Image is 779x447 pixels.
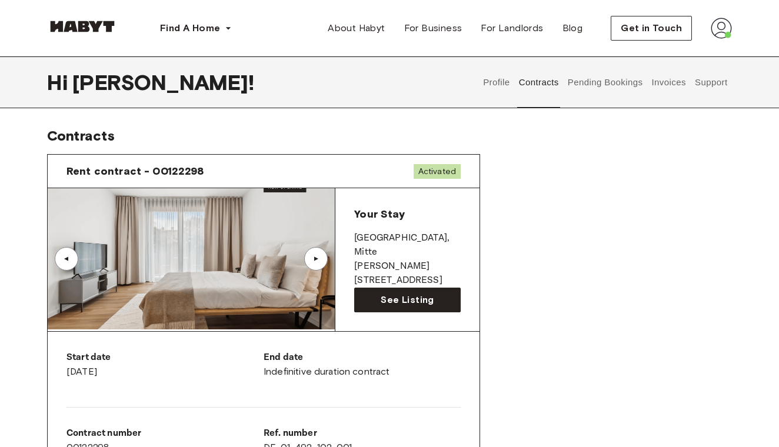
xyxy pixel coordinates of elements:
[381,293,434,307] span: See Listing
[562,21,583,35] span: Blog
[310,255,322,262] div: ▲
[48,188,335,329] img: Image of the room
[566,56,644,108] button: Pending Bookings
[354,259,461,288] p: [PERSON_NAME][STREET_ADDRESS]
[553,16,592,40] a: Blog
[354,231,461,259] p: [GEOGRAPHIC_DATA] , Mitte
[160,21,220,35] span: Find A Home
[650,56,687,108] button: Invoices
[414,164,461,179] span: Activated
[264,426,461,441] p: Ref. number
[318,16,394,40] a: About Habyt
[354,288,461,312] a: See Listing
[611,16,692,41] button: Get in Touch
[66,351,264,365] p: Start date
[517,56,560,108] button: Contracts
[471,16,552,40] a: For Landlords
[66,164,204,178] span: Rent contract - 00122298
[66,426,264,441] p: Contract number
[151,16,241,40] button: Find A Home
[621,21,682,35] span: Get in Touch
[47,70,72,95] span: Hi
[354,208,404,221] span: Your Stay
[328,21,385,35] span: About Habyt
[481,21,543,35] span: For Landlords
[47,21,118,32] img: Habyt
[479,56,732,108] div: user profile tabs
[264,351,461,365] p: End date
[404,21,462,35] span: For Business
[395,16,472,40] a: For Business
[264,351,461,379] div: Indefinitive duration contract
[72,70,254,95] span: [PERSON_NAME] !
[47,127,115,144] span: Contracts
[61,255,72,262] div: ▲
[711,18,732,39] img: avatar
[66,351,264,379] div: [DATE]
[693,56,729,108] button: Support
[482,56,512,108] button: Profile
